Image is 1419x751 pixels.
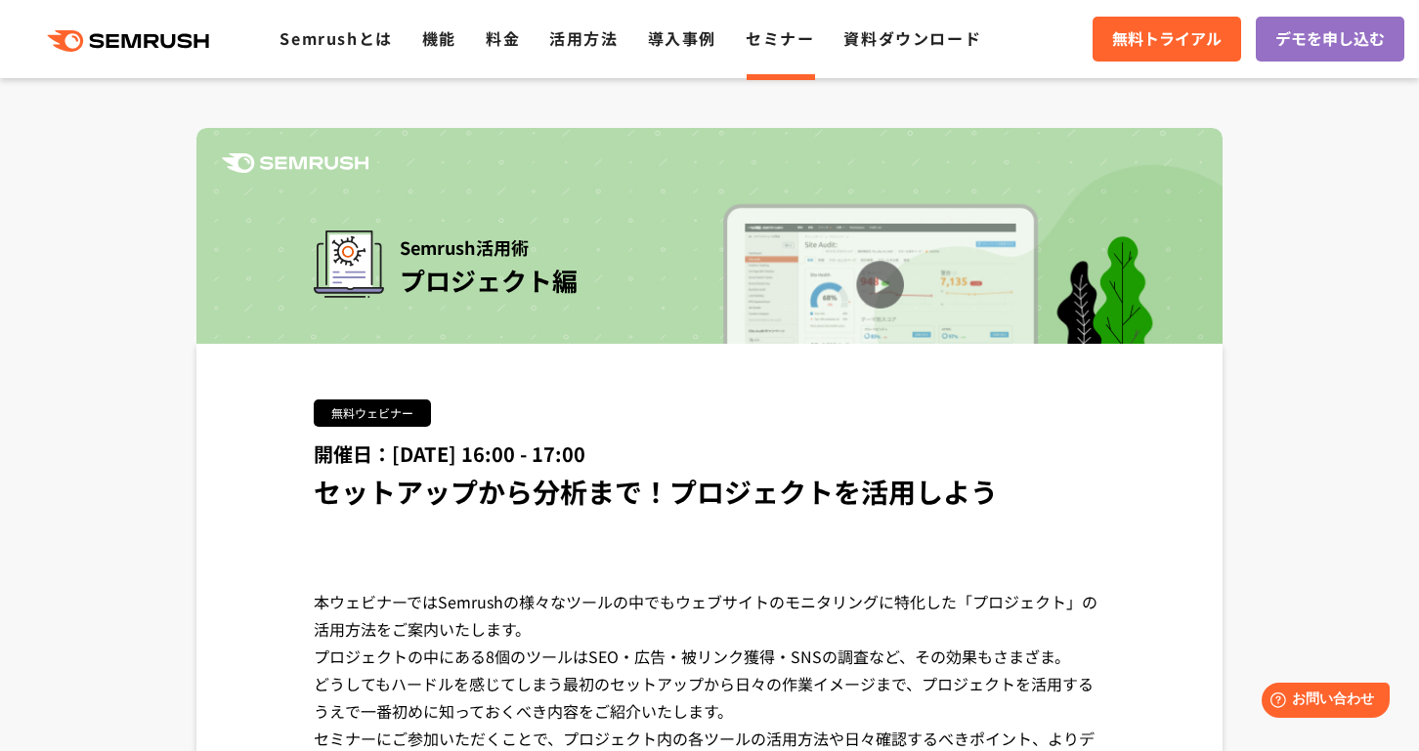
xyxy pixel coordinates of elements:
a: 活用方法 [549,26,618,50]
a: 資料ダウンロード [843,26,981,50]
span: 開催日：[DATE] 16:00 - 17:00 [314,439,585,468]
iframe: Help widget launcher [1245,675,1397,730]
a: 導入事例 [648,26,716,50]
span: Semrush活用術 [400,230,578,264]
span: 無料トライアル [1112,26,1222,52]
a: Semrushとは [279,26,392,50]
a: 機能 [422,26,456,50]
span: セットアップから分析まで！プロジェクトを活用しよう [314,472,998,511]
a: 料金 [486,26,520,50]
div: 無料ウェビナー [314,399,431,427]
span: デモを申し込む [1275,26,1385,52]
img: Semrush [222,153,368,173]
a: デモを申し込む [1256,17,1404,62]
span: プロジェクト編 [400,262,578,298]
iframe: X Post Button [314,533,389,553]
a: セミナー [746,26,814,50]
a: 無料トライアル [1093,17,1241,62]
iframe: fb:share_button Facebook Social Plugin [408,533,508,553]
